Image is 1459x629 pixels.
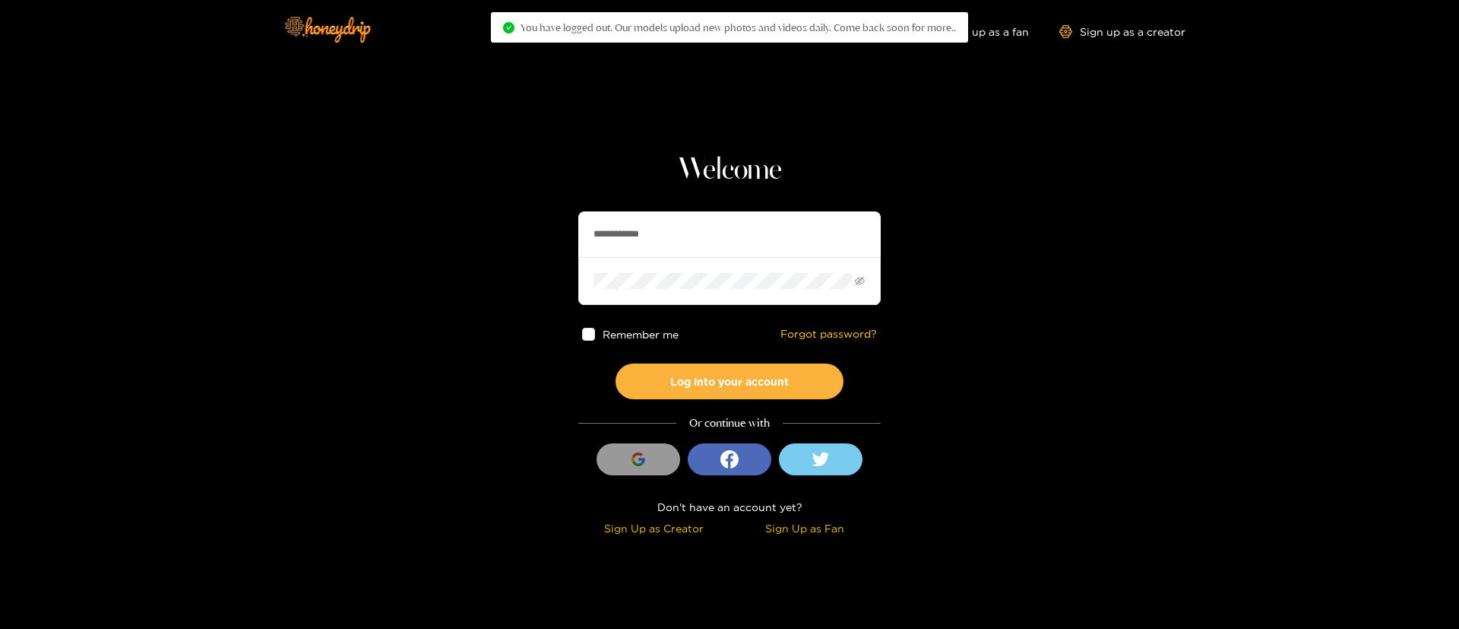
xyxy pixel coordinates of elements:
div: Don't have an account yet? [578,498,881,516]
span: You have logged out. Our models upload new photos and videos daily. Come back soon for more.. [521,21,956,33]
a: Sign up as a creator [1059,25,1185,38]
span: eye-invisible [855,276,865,286]
a: Sign up as a fan [925,25,1029,38]
h1: Welcome [578,152,881,189]
div: Sign Up as Creator [582,519,726,537]
a: Forgot password? [780,328,877,341]
span: Remember me [603,329,679,340]
div: Sign Up as Fan [733,519,877,537]
span: check-circle [503,22,514,33]
button: Log into your account [616,364,843,399]
div: Or continue with [578,415,881,432]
